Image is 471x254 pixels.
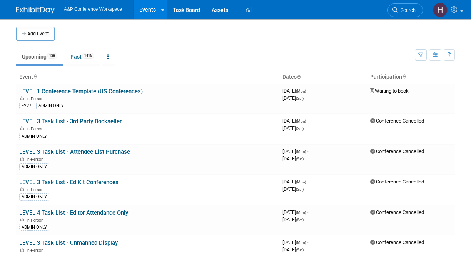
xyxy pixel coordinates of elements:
[282,179,308,185] span: [DATE]
[307,179,308,185] span: -
[36,103,66,109] div: ADMIN ONLY
[19,133,49,140] div: ADMIN ONLY
[82,53,94,59] span: 1416
[282,156,304,161] span: [DATE]
[47,53,57,59] span: 128
[20,126,24,130] img: In-Person Event
[20,157,24,161] img: In-Person Event
[370,179,424,185] span: Conference Cancelled
[296,180,306,184] span: (Mon)
[19,193,49,200] div: ADMIN ONLY
[370,88,409,94] span: Waiting to book
[282,95,304,101] span: [DATE]
[296,218,304,222] span: (Sat)
[26,218,46,223] span: In-Person
[370,239,424,245] span: Conference Cancelled
[370,209,424,215] span: Conference Cancelled
[19,118,122,125] a: LEVEL 3 Task List - 3rd Party Bookseller
[16,27,55,41] button: Add Event
[20,187,24,191] img: In-Person Event
[19,148,130,155] a: LEVEL 3 Task List - Attendee List Purchase
[296,126,304,131] span: (Sat)
[367,71,455,84] th: Participation
[387,3,423,17] a: Search
[26,157,46,162] span: In-Person
[307,88,308,94] span: -
[282,239,308,245] span: [DATE]
[296,248,304,252] span: (Sat)
[26,126,46,131] span: In-Person
[370,148,424,154] span: Conference Cancelled
[26,248,46,253] span: In-Person
[402,74,406,80] a: Sort by Participation Type
[282,148,308,154] span: [DATE]
[296,157,304,161] span: (Sat)
[433,3,448,17] img: Hannah Siegel
[16,49,63,64] a: Upcoming128
[20,218,24,222] img: In-Person Event
[307,118,308,124] span: -
[26,187,46,192] span: In-Person
[19,224,49,231] div: ADMIN ONLY
[307,209,308,215] span: -
[282,118,308,124] span: [DATE]
[307,148,308,154] span: -
[282,217,304,222] span: [DATE]
[26,96,46,101] span: In-Person
[296,241,306,245] span: (Mon)
[307,239,308,245] span: -
[20,248,24,252] img: In-Person Event
[282,186,304,192] span: [DATE]
[19,103,33,109] div: FY27
[16,71,279,84] th: Event
[296,150,306,154] span: (Mon)
[279,71,367,84] th: Dates
[65,49,100,64] a: Past1416
[398,7,416,13] span: Search
[297,74,301,80] a: Sort by Start Date
[16,7,55,14] img: ExhibitDay
[282,247,304,252] span: [DATE]
[282,125,304,131] span: [DATE]
[19,239,118,246] a: LEVEL 3 Task List - Unmanned Display
[296,89,306,93] span: (Mon)
[370,118,424,124] span: Conference Cancelled
[19,179,119,186] a: LEVEL 3 Task List - Ed Kit Conferences
[296,119,306,123] span: (Mon)
[19,88,143,95] a: LEVEL 1 Conference Template (US Conferences)
[19,163,49,170] div: ADMIN ONLY
[33,74,37,80] a: Sort by Event Name
[296,187,304,192] span: (Sat)
[64,7,122,12] span: A&P Conference Workspace
[296,210,306,215] span: (Mon)
[282,88,308,94] span: [DATE]
[282,209,308,215] span: [DATE]
[19,209,128,216] a: LEVEL 4 Task List - Editor Attendance Only
[296,96,304,101] span: (Sat)
[20,96,24,100] img: In-Person Event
